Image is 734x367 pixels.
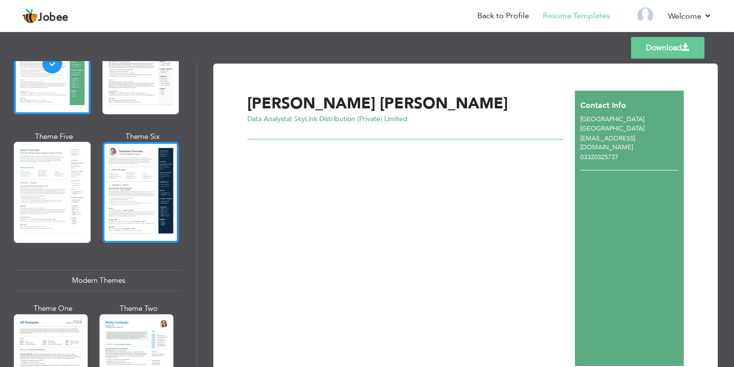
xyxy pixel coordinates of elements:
div: Modern Themes [16,270,181,291]
a: Download [631,37,704,59]
span: [PERSON_NAME] [247,93,375,114]
img: Profile Img [637,7,653,23]
a: Jobee [22,8,68,24]
div: Theme Five [16,132,93,142]
a: Welcome [668,10,712,22]
span: [PERSON_NAME] [380,93,508,114]
div: Theme Two [101,303,175,314]
span: Jobee [38,12,68,23]
span: at SkyLink Distribution (Private) Limited [286,114,407,124]
span: Data Analyst [247,114,286,124]
span: Contact Info [580,100,626,111]
span: [EMAIL_ADDRESS][DOMAIN_NAME] [580,134,635,152]
div: Theme Six [104,132,181,142]
span: [GEOGRAPHIC_DATA] [580,115,644,124]
img: jobee.io [22,8,38,24]
span: [GEOGRAPHIC_DATA] [580,124,644,133]
a: Resume Templates [543,10,610,22]
div: Theme One [16,303,90,314]
a: Back to Profile [477,10,529,22]
span: 03320325737 [580,153,618,162]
